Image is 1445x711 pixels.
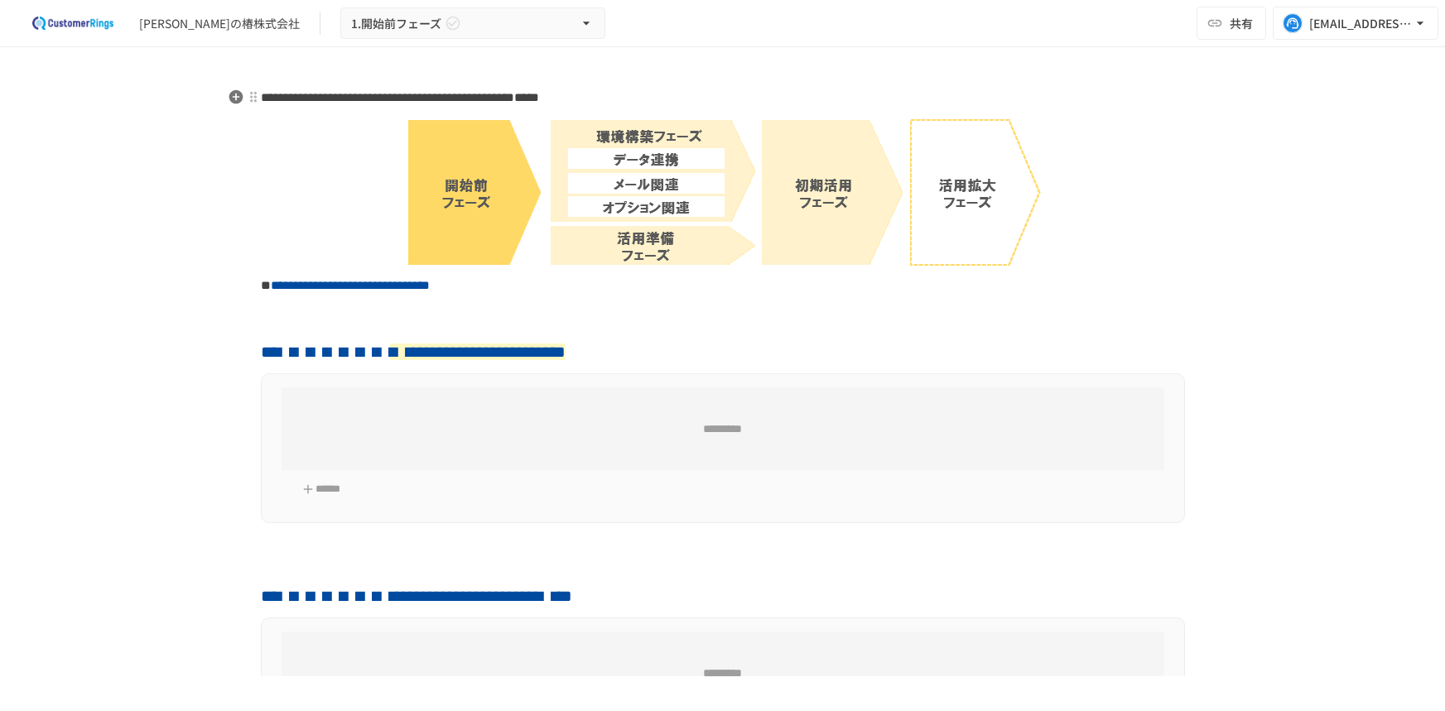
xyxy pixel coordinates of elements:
span: 1.開始前フェーズ [351,13,441,34]
button: 1.開始前フェーズ [340,7,605,40]
button: 共有 [1197,7,1266,40]
span: 共有 [1230,14,1253,32]
button: [EMAIL_ADDRESS][DOMAIN_NAME] [1273,7,1438,40]
img: 6td7lU9b08V9yGstn6fkV2dk7nOiDPZSvsY6AZxWCSz [403,116,1042,267]
div: [EMAIL_ADDRESS][DOMAIN_NAME] [1309,13,1412,34]
div: [PERSON_NAME]の椿株式会社 [139,15,300,32]
img: 2eEvPB0nRDFhy0583kMjGN2Zv6C2P7ZKCFl8C3CzR0M [20,10,126,36]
